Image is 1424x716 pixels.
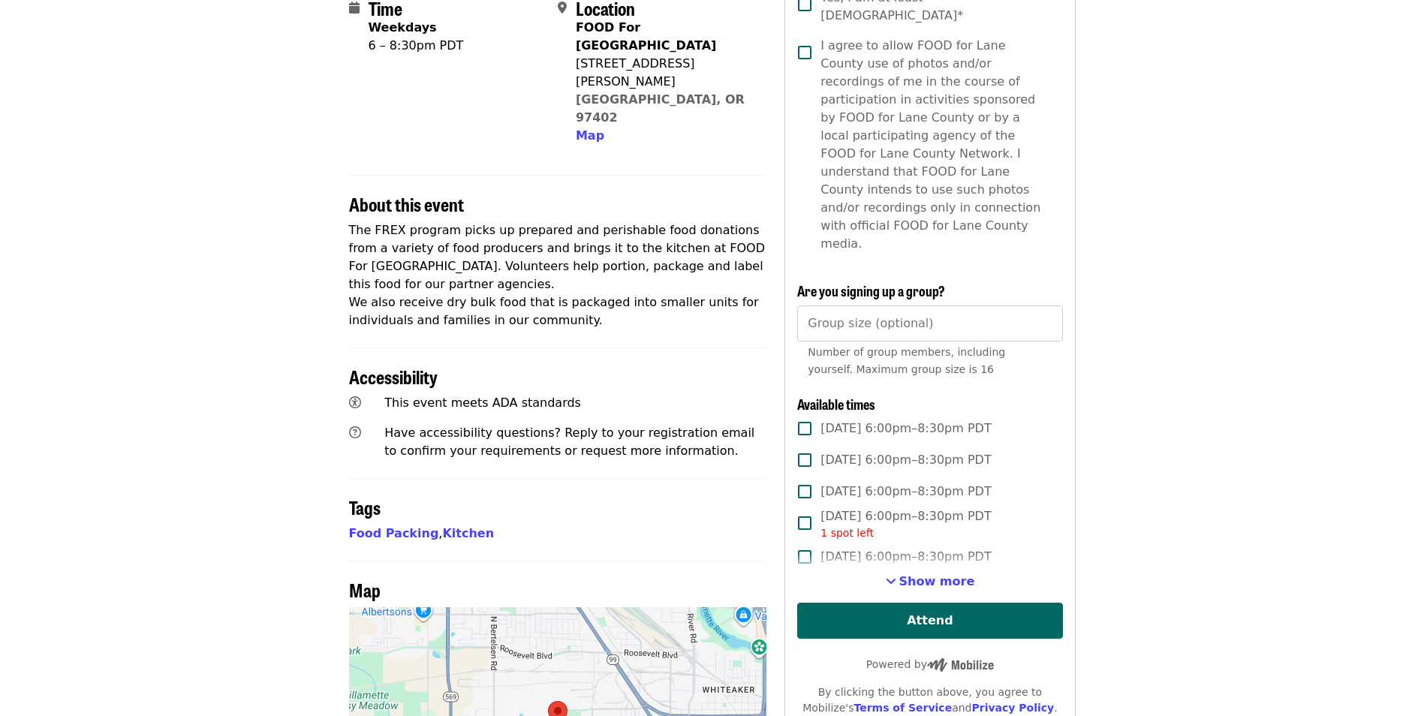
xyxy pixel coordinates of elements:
button: Attend [797,603,1062,639]
span: Map [349,576,381,603]
span: [DATE] 6:00pm–8:30pm PDT [820,548,991,566]
div: 6 – 8:30pm PDT [369,37,464,55]
span: [DATE] 6:00pm–8:30pm PDT [820,420,991,438]
span: [DATE] 6:00pm–8:30pm PDT [820,483,991,501]
a: Privacy Policy [971,702,1054,714]
i: universal-access icon [349,396,361,410]
a: [GEOGRAPHIC_DATA], OR 97402 [576,92,745,125]
i: map-marker-alt icon [558,1,567,15]
a: Food Packing [349,526,439,540]
span: Number of group members, including yourself. Maximum group size is 16 [808,346,1005,375]
span: I agree to allow FOOD for Lane County use of photos and/or recordings of me in the course of part... [820,37,1050,253]
span: Are you signing up a group? [797,281,945,300]
span: Accessibility [349,363,438,390]
strong: Weekdays [369,20,437,35]
p: The FREX program picks up prepared and perishable food donations from a variety of food producers... [349,221,767,329]
span: About this event [349,191,464,217]
span: This event meets ADA standards [384,396,581,410]
span: Tags [349,494,381,520]
span: Powered by [866,658,994,670]
span: [DATE] 6:00pm–8:30pm PDT [820,507,991,541]
button: See more timeslots [886,573,975,591]
input: [object Object] [797,305,1062,341]
i: calendar icon [349,1,360,15]
span: Have accessibility questions? Reply to your registration email to confirm your requirements or re... [384,426,754,458]
span: Show more [899,574,975,588]
a: Kitchen [442,526,494,540]
span: [DATE] 6:00pm–8:30pm PDT [820,451,991,469]
strong: FOOD For [GEOGRAPHIC_DATA] [576,20,716,53]
a: Terms of Service [853,702,952,714]
img: Powered by Mobilize [927,658,994,672]
span: 1 spot left [820,527,874,539]
span: , [349,526,443,540]
span: Map [576,128,604,143]
span: Available times [797,394,875,414]
button: Map [576,127,604,145]
div: [STREET_ADDRESS][PERSON_NAME] [576,55,754,91]
i: question-circle icon [349,426,361,440]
